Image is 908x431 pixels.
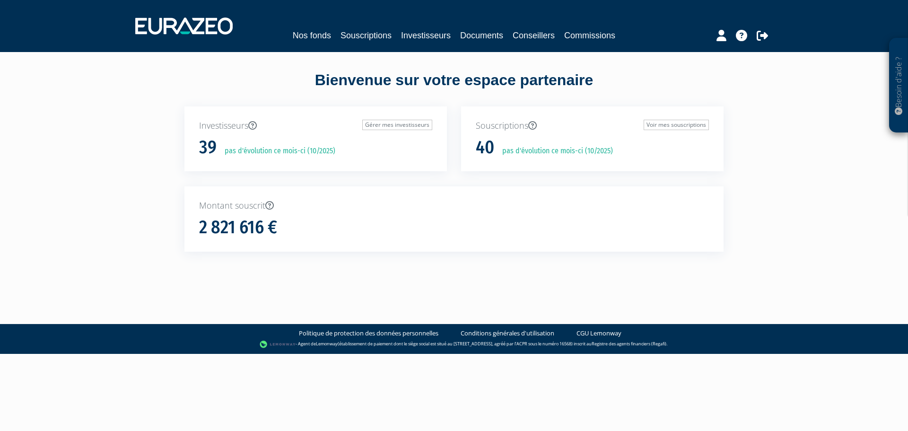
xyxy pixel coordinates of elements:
[592,341,666,347] a: Registre des agents financiers (Regafi)
[299,329,438,338] a: Politique de protection des données personnelles
[218,146,335,157] p: pas d'évolution ce mois-ci (10/2025)
[496,146,613,157] p: pas d'évolution ce mois-ci (10/2025)
[199,200,709,212] p: Montant souscrit
[340,29,392,42] a: Souscriptions
[293,29,331,42] a: Nos fonds
[199,120,432,132] p: Investisseurs
[461,329,554,338] a: Conditions générales d'utilisation
[9,340,899,349] div: - Agent de (établissement de paiement dont le siège social est situé au [STREET_ADDRESS], agréé p...
[199,138,217,158] h1: 39
[199,218,277,237] h1: 2 821 616 €
[576,329,621,338] a: CGU Lemonway
[564,29,615,42] a: Commissions
[893,43,904,128] p: Besoin d'aide ?
[362,120,432,130] a: Gérer mes investisseurs
[135,18,233,35] img: 1732889491-logotype_eurazeo_blanc_rvb.png
[177,70,731,106] div: Bienvenue sur votre espace partenaire
[513,29,555,42] a: Conseillers
[401,29,451,42] a: Investisseurs
[476,138,494,158] h1: 40
[460,29,503,42] a: Documents
[316,341,338,347] a: Lemonway
[644,120,709,130] a: Voir mes souscriptions
[260,340,296,349] img: logo-lemonway.png
[476,120,709,132] p: Souscriptions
